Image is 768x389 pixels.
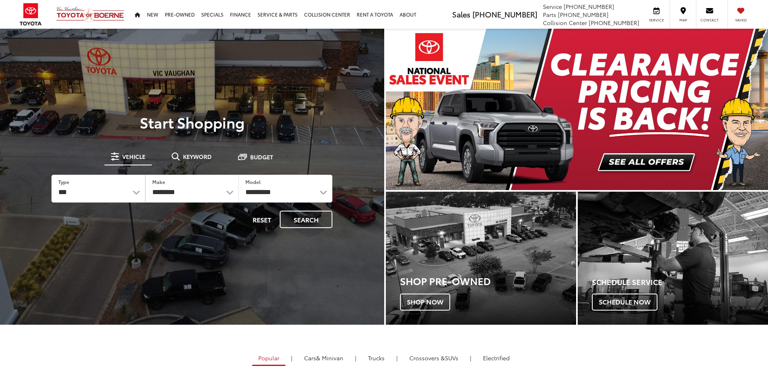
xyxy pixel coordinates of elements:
[400,294,450,311] span: Shop Now
[56,6,125,23] img: Vic Vaughan Toyota of Boerne
[394,354,400,362] li: |
[298,351,349,365] a: Cars
[316,354,343,362] span: & Minivan
[250,154,273,160] span: Budget
[564,2,614,11] span: [PHONE_NUMBER]
[543,19,587,27] span: Collision Center
[386,192,576,325] div: Toyota
[477,351,516,365] a: Electrified
[674,17,692,23] span: Map
[543,11,556,19] span: Parts
[452,9,470,19] span: Sales
[592,294,657,311] span: Schedule Now
[589,19,639,27] span: [PHONE_NUMBER]
[468,354,473,362] li: |
[647,17,666,23] span: Service
[245,178,261,185] label: Model
[386,192,576,325] a: Shop Pre-Owned Shop Now
[409,354,445,362] span: Crossovers &
[289,354,294,362] li: |
[711,45,768,174] button: Click to view next picture.
[578,192,768,325] a: Schedule Service Schedule Now
[403,351,464,365] a: SUVs
[152,178,165,185] label: Make
[732,17,750,23] span: Saved
[558,11,608,19] span: [PHONE_NUMBER]
[578,192,768,325] div: Toyota
[252,351,285,366] a: Popular
[34,114,350,130] p: Start Shopping
[472,9,537,19] span: [PHONE_NUMBER]
[353,354,358,362] li: |
[400,275,576,286] h3: Shop Pre-Owned
[280,211,332,228] button: Search
[183,154,212,159] span: Keyword
[122,154,145,159] span: Vehicle
[58,178,69,185] label: Type
[362,351,391,365] a: Trucks
[543,2,562,11] span: Service
[700,17,719,23] span: Contact
[246,211,278,228] button: Reset
[592,278,768,286] h4: Schedule Service
[386,45,443,174] button: Click to view previous picture.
